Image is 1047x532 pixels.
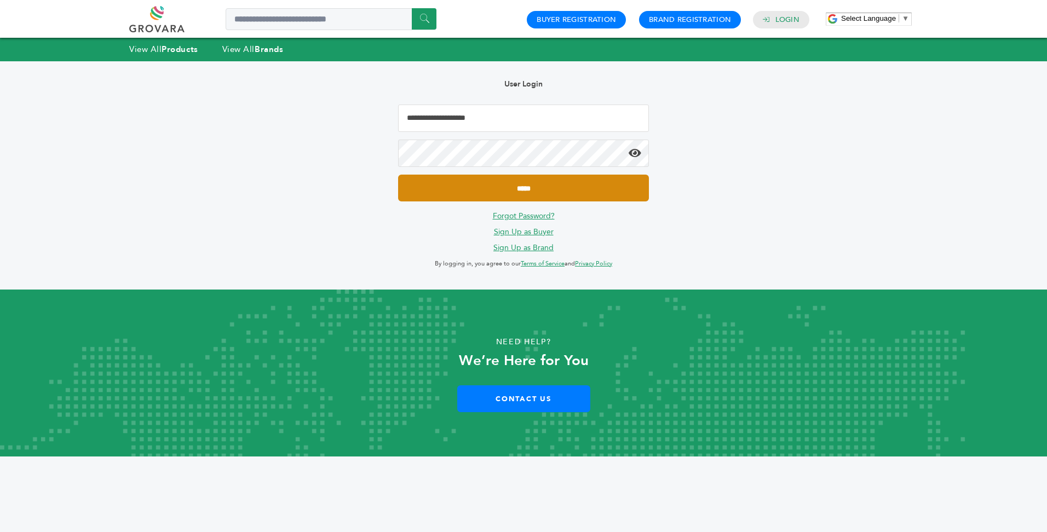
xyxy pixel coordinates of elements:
a: Forgot Password? [493,211,555,221]
a: Select Language​ [841,14,909,22]
strong: Products [162,44,198,55]
a: View AllProducts [129,44,198,55]
input: Password [398,140,649,167]
input: Email Address [398,105,649,132]
a: Privacy Policy [575,259,612,268]
a: Login [775,15,799,25]
p: By logging in, you agree to our and [398,257,649,270]
a: Terms of Service [521,259,565,268]
a: Sign Up as Brand [493,242,554,253]
strong: We’re Here for You [459,351,589,371]
a: View AllBrands [222,44,284,55]
a: Contact Us [457,385,590,412]
a: Buyer Registration [537,15,616,25]
span: ▼ [902,14,909,22]
b: User Login [504,79,543,89]
span: Select Language [841,14,896,22]
a: Brand Registration [649,15,731,25]
p: Need Help? [53,334,995,350]
a: Sign Up as Buyer [494,227,554,237]
strong: Brands [255,44,283,55]
input: Search a product or brand... [226,8,436,30]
